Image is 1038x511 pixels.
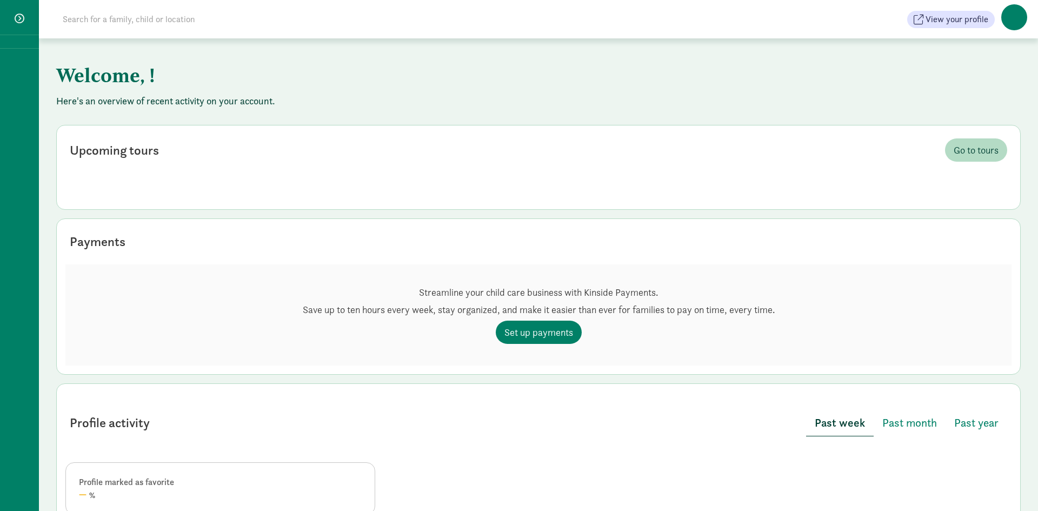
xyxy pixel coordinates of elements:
a: Go to tours [945,138,1007,162]
p: Here's an overview of recent activity on your account. [56,95,1021,108]
p: Streamline your child care business with Kinside Payments. [303,286,775,299]
div: Profile activity [70,413,150,433]
span: Set up payments [504,325,573,340]
button: Past month [874,410,946,436]
div: Payments [70,232,125,251]
span: View your profile [926,13,988,26]
h1: Welcome, ! [56,56,591,95]
button: Past week [806,410,874,436]
p: Save up to ten hours every week, stay organized, and make it easier than ever for families to pay... [303,303,775,316]
div: Upcoming tours [70,141,159,160]
button: View your profile [907,11,995,28]
span: Past year [954,414,999,432]
span: Past week [815,414,865,432]
button: Past year [946,410,1007,436]
div: Profile marked as favorite [79,476,362,489]
div: % [79,489,362,501]
span: Go to tours [954,143,999,157]
a: Set up payments [496,321,582,344]
span: Past month [882,414,937,432]
input: Search for a family, child or location [56,9,360,30]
